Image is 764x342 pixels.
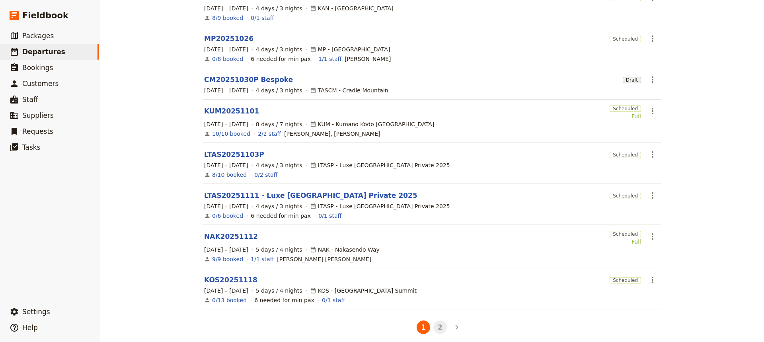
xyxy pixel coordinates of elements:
[310,287,417,295] div: KOS - [GEOGRAPHIC_DATA] Summit
[212,255,243,263] a: View the bookings for this departure
[256,4,302,12] span: 4 days / 3 nights
[256,45,302,53] span: 4 days / 3 nights
[256,86,302,94] span: 4 days / 3 nights
[610,193,641,199] span: Scheduled
[22,64,53,72] span: Bookings
[646,104,659,118] button: Actions
[251,14,274,22] a: 0/1 staff
[277,255,371,263] span: Frith Hudson Graham
[310,86,388,94] div: TASCM - Cradle Mountain
[318,212,341,220] a: 0/1 staff
[22,127,53,135] span: Requests
[646,73,659,86] button: Actions
[256,287,302,295] span: 5 days / 4 nights
[251,212,311,220] div: 6 needed for min pax
[310,4,394,12] div: KAN - [GEOGRAPHIC_DATA]
[623,77,641,83] span: Draft
[646,32,659,45] button: Actions
[310,202,450,210] div: LTASP - Luxe [GEOGRAPHIC_DATA] Private 2025
[22,10,68,21] span: Fieldbook
[204,275,257,285] a: KOS20251118
[318,55,341,63] a: 1/1 staff
[204,75,293,84] a: CM20251030P Bespoke
[204,4,248,12] span: [DATE] – [DATE]
[204,120,248,128] span: [DATE] – [DATE]
[610,106,641,112] span: Scheduled
[204,150,264,159] a: LTAS20251103P
[204,246,248,254] span: [DATE] – [DATE]
[398,319,465,336] ul: Pagination
[204,191,417,200] a: LTAS20251111 - Luxe [GEOGRAPHIC_DATA] Private 2025
[450,321,464,334] button: Next
[256,246,302,254] span: 5 days / 4 nights
[310,45,390,53] div: MP - [GEOGRAPHIC_DATA]
[204,45,248,53] span: [DATE] – [DATE]
[251,55,311,63] div: 6 needed for min pax
[610,152,641,158] span: Scheduled
[204,161,248,169] span: [DATE] – [DATE]
[204,106,259,116] a: KUM20251101
[204,34,253,43] a: MP20251026
[204,287,248,295] span: [DATE] – [DATE]
[212,130,250,138] a: View the bookings for this departure
[417,321,430,334] button: 1
[22,324,38,332] span: Help
[610,238,641,246] div: Full
[256,120,302,128] span: 8 days / 7 nights
[212,55,243,63] a: View the bookings for this departure
[610,231,641,237] span: Scheduled
[433,321,447,334] button: 2
[254,296,314,304] div: 6 needed for min pax
[212,212,243,220] a: View the bookings for this departure
[345,55,391,63] span: Melinda Russell
[212,14,243,22] a: View the bookings for this departure
[258,130,281,138] a: 2/2 staff
[610,112,641,120] div: Full
[251,255,274,263] a: 1/1 staff
[204,86,248,94] span: [DATE] – [DATE]
[254,171,277,179] a: 0/2 staff
[646,189,659,202] button: Actions
[204,232,258,241] a: NAK20251112
[322,296,345,304] a: 0/1 staff
[22,111,54,119] span: Suppliers
[310,161,450,169] div: LTASP - Luxe [GEOGRAPHIC_DATA] Private 2025
[22,96,38,104] span: Staff
[610,277,641,283] span: Scheduled
[646,230,659,243] button: Actions
[256,161,302,169] span: 4 days / 3 nights
[284,130,380,138] span: Helen O'Neill, Suzanne James
[22,32,54,40] span: Packages
[310,120,435,128] div: KUM - Kumano Kodo [GEOGRAPHIC_DATA]
[646,148,659,161] button: Actions
[646,273,659,287] button: Actions
[256,202,302,210] span: 4 days / 3 nights
[22,308,50,316] span: Settings
[22,80,58,88] span: Customers
[610,36,641,42] span: Scheduled
[22,143,41,151] span: Tasks
[212,171,247,179] a: View the bookings for this departure
[204,202,248,210] span: [DATE] – [DATE]
[310,246,380,254] div: NAK - Nakasendo Way
[212,296,247,304] a: View the bookings for this departure
[22,48,65,56] span: Departures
